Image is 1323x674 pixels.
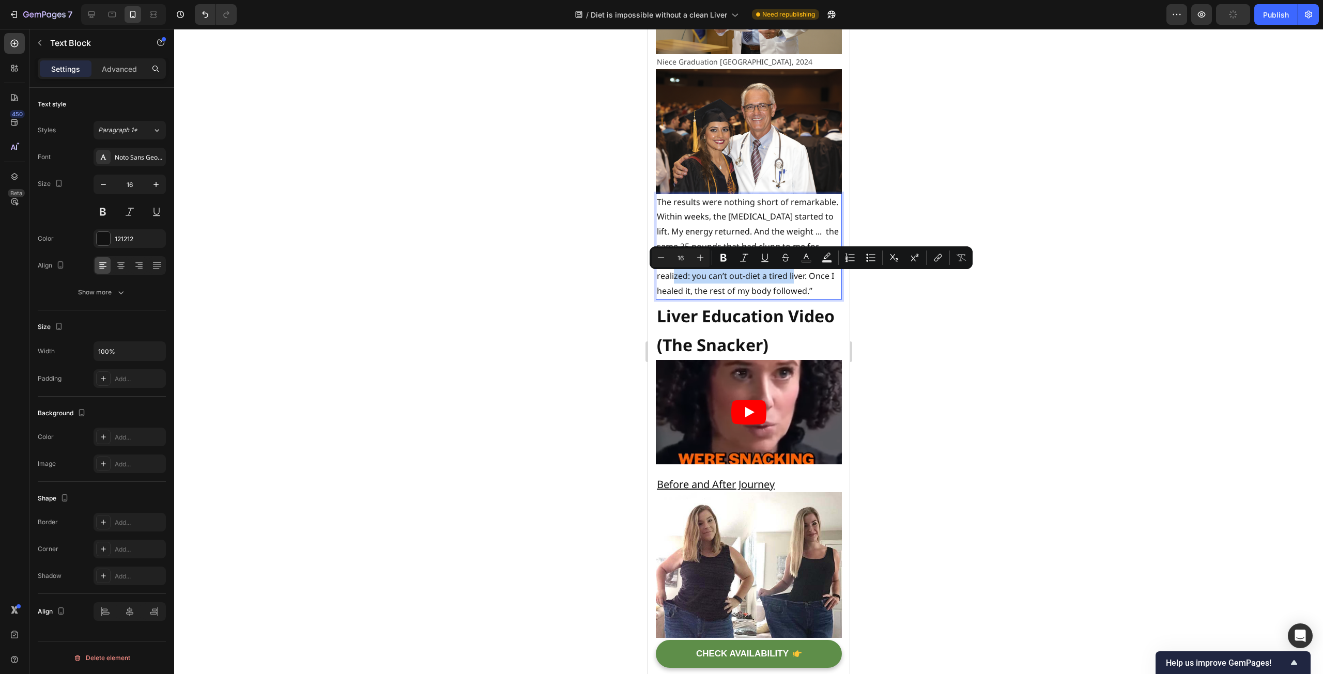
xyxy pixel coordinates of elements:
div: Size [38,320,65,334]
div: Width [38,347,55,356]
div: Size [38,177,65,191]
p: Settings [51,64,80,74]
div: Shape [38,492,71,506]
div: Styles [38,126,56,135]
div: Image [38,459,56,468]
div: 121212 [115,234,163,244]
div: Add... [115,433,163,442]
div: Color [38,432,54,442]
span: Paragraph 1* [98,126,137,135]
div: Background [38,406,88,420]
div: Corner [38,544,58,554]
button: Paragraph 1* [94,121,166,139]
div: Undo/Redo [195,4,237,25]
div: Border [38,518,58,527]
span: Diet is impossible without a clean Liver [591,9,727,20]
div: Noto Sans Georgian [115,153,163,162]
div: 450 [10,110,25,118]
div: Add... [115,460,163,469]
div: Padding [38,374,61,383]
div: Publish [1263,9,1289,20]
div: Open Intercom Messenger [1288,623,1313,648]
div: Text style [38,100,66,109]
p: 7 [68,8,72,21]
input: Auto [94,342,165,360]
div: Show more [78,287,126,297]
span: Help us improve GemPages! [1166,658,1288,668]
button: Delete element [38,650,166,666]
div: Shadow [38,571,61,581]
p: Advanced [102,64,137,74]
div: Color [38,234,54,243]
div: Beta [8,189,25,197]
button: Show survey - Help us improve GemPages! [1166,656,1300,669]
iframe: Design area [648,29,850,674]
div: Add... [115,545,163,554]
span: Need republishing [762,10,815,19]
div: Add... [115,518,163,527]
p: Text Block [50,37,138,49]
div: Add... [115,572,163,581]
div: Delete element [73,652,130,664]
span: / [586,9,589,20]
button: Show more [38,283,166,302]
div: Editor contextual toolbar [650,246,973,269]
div: Align [38,605,67,619]
div: Font [38,152,51,162]
button: 7 [4,4,77,25]
button: Publish [1254,4,1298,25]
div: Align [38,259,67,273]
div: Add... [115,374,163,384]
